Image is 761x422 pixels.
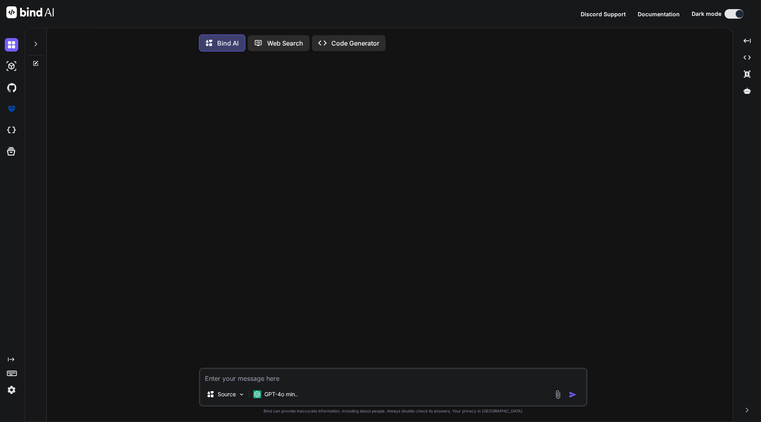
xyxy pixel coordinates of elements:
img: premium [5,102,18,116]
img: cloudideIcon [5,124,18,137]
img: settings [5,383,18,397]
p: Web Search [267,38,303,48]
button: Documentation [638,10,680,18]
img: githubDark [5,81,18,94]
img: Pick Models [238,391,245,398]
p: Code Generator [331,38,379,48]
img: GPT-4o mini [253,390,261,398]
button: Discord Support [581,10,626,18]
img: attachment [553,390,562,399]
img: darkChat [5,38,18,52]
p: Bind AI [217,38,239,48]
img: Bind AI [6,6,54,18]
img: darkAi-studio [5,59,18,73]
span: Documentation [638,11,680,17]
p: GPT-4o min.. [264,390,298,398]
span: Discord Support [581,11,626,17]
span: Dark mode [692,10,721,18]
img: icon [569,391,577,399]
p: Bind can provide inaccurate information, including about people. Always double-check its answers.... [199,408,587,414]
p: Source [218,390,236,398]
